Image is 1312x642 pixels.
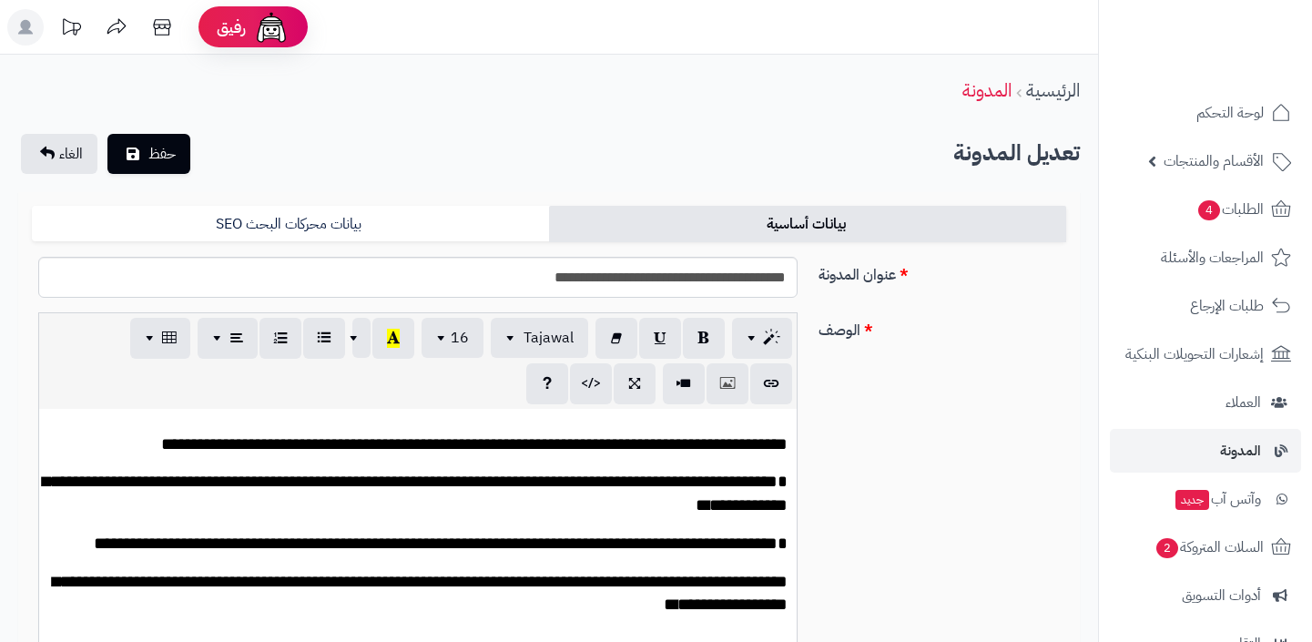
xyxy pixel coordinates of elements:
button: حفظ [107,134,190,174]
span: رفيق [217,16,246,38]
a: المدونة [962,76,1012,104]
span: Tajawal [524,327,574,349]
span: الطلبات [1196,197,1264,222]
a: الطلبات4 [1110,188,1301,231]
button: Tajawal [491,318,588,358]
a: طلبات الإرجاع [1110,284,1301,328]
span: العملاء [1226,390,1261,415]
span: الأقسام والمنتجات [1164,148,1264,174]
span: 16 [451,327,469,349]
span: 2 [1156,538,1178,558]
span: جديد [1175,490,1209,510]
h2: تعديل المدونة [953,135,1080,172]
a: بيانات محركات البحث SEO [32,206,549,242]
span: السلات المتروكة [1154,535,1264,560]
span: 4 [1198,200,1220,220]
a: وآتس آبجديد [1110,477,1301,521]
a: لوحة التحكم [1110,91,1301,135]
span: طلبات الإرجاع [1190,293,1264,319]
img: logo-2.png [1188,45,1295,83]
a: المراجعات والأسئلة [1110,236,1301,280]
a: العملاء [1110,381,1301,424]
a: المدونة [1110,429,1301,473]
span: المراجعات والأسئلة [1161,245,1264,270]
a: الرئيسية [1026,76,1080,104]
a: أدوات التسويق [1110,574,1301,617]
span: وآتس آب [1174,486,1261,512]
span: أدوات التسويق [1182,583,1261,608]
label: الوصف [811,312,1073,341]
img: ai-face.png [253,9,290,46]
a: تحديثات المنصة [48,9,94,50]
a: الغاء [21,134,97,174]
a: إشعارات التحويلات البنكية [1110,332,1301,376]
span: حفظ [148,143,176,165]
a: السلات المتروكة2 [1110,525,1301,569]
span: المدونة [1220,438,1261,464]
a: بيانات أساسية [549,206,1066,242]
label: عنوان المدونة [811,257,1073,286]
span: إشعارات التحويلات البنكية [1125,341,1264,367]
span: لوحة التحكم [1196,100,1264,126]
button: 16 [422,318,483,358]
span: الغاء [59,143,83,165]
